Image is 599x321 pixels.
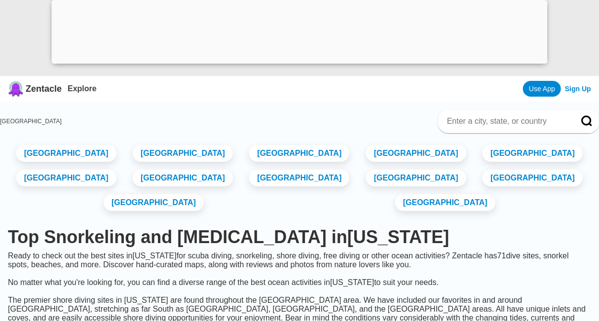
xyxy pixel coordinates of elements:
img: Zentacle logo [8,81,24,97]
a: [GEOGRAPHIC_DATA] [104,194,204,211]
a: [GEOGRAPHIC_DATA] [133,145,233,162]
a: [GEOGRAPHIC_DATA] [249,170,349,186]
a: Explore [68,84,97,93]
a: [GEOGRAPHIC_DATA] [16,145,116,162]
a: [GEOGRAPHIC_DATA] [16,170,116,186]
a: [GEOGRAPHIC_DATA] [133,170,233,186]
input: Enter a city, state, or country [446,116,567,126]
a: Use App [523,81,561,97]
a: [GEOGRAPHIC_DATA] [249,145,349,162]
a: Sign Up [565,85,591,93]
a: [GEOGRAPHIC_DATA] [395,194,495,211]
span: Zentacle [26,84,62,94]
a: Zentacle logoZentacle [8,81,62,97]
h1: Top Snorkeling and [MEDICAL_DATA] in [US_STATE] [8,227,591,248]
a: [GEOGRAPHIC_DATA] [366,145,466,162]
a: [GEOGRAPHIC_DATA] [483,170,583,186]
a: [GEOGRAPHIC_DATA] [483,145,583,162]
a: [GEOGRAPHIC_DATA] [366,170,466,186]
